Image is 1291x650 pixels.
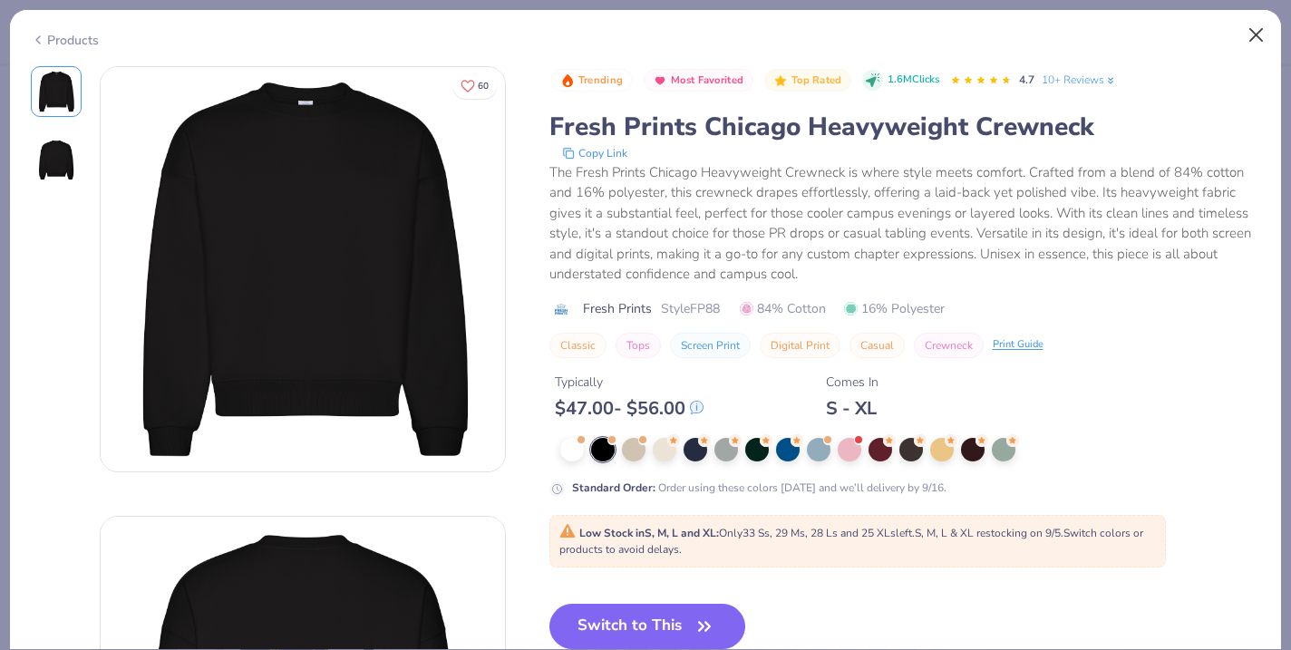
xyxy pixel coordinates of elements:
[888,73,939,88] span: 1.6M Clicks
[844,299,945,318] span: 16% Polyester
[572,480,655,495] strong: Standard Order :
[661,299,720,318] span: Style FP88
[549,333,607,358] button: Classic
[478,82,489,91] span: 60
[671,75,743,85] span: Most Favorited
[760,333,840,358] button: Digital Print
[572,480,946,496] div: Order using these colors [DATE] and we’ll delivery by 9/16.
[549,604,746,649] button: Switch to This
[1019,73,1034,87] span: 4.7
[549,110,1261,144] div: Fresh Prints Chicago Heavyweight Crewneck
[578,75,623,85] span: Trending
[1239,18,1274,53] button: Close
[583,299,652,318] span: Fresh Prints
[653,73,667,88] img: Most Favorited sort
[579,526,719,540] strong: Low Stock in S, M, L and XL :
[950,66,1012,95] div: 4.7 Stars
[101,66,505,471] img: Front
[31,31,99,50] div: Products
[914,333,984,358] button: Crewneck
[555,397,704,420] div: $ 47.00 - $ 56.00
[993,337,1043,353] div: Print Guide
[560,73,575,88] img: Trending sort
[1042,72,1117,88] a: 10+ Reviews
[826,397,878,420] div: S - XL
[670,333,751,358] button: Screen Print
[826,373,878,392] div: Comes In
[849,333,905,358] button: Casual
[557,144,633,162] button: copy to clipboard
[549,162,1261,285] div: The Fresh Prints Chicago Heavyweight Crewneck is where style meets comfort. Crafted from a blend ...
[644,69,753,92] button: Badge Button
[791,75,842,85] span: Top Rated
[452,73,497,99] button: Like
[559,526,1143,557] span: Only 33 Ss, 29 Ms, 28 Ls and 25 XLs left. S, M, L & XL restocking on 9/5. Switch colors or produc...
[551,69,633,92] button: Badge Button
[764,69,851,92] button: Badge Button
[740,299,826,318] span: 84% Cotton
[616,333,661,358] button: Tops
[555,373,704,392] div: Typically
[34,139,78,182] img: Back
[549,302,574,316] img: brand logo
[34,70,78,113] img: Front
[773,73,788,88] img: Top Rated sort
